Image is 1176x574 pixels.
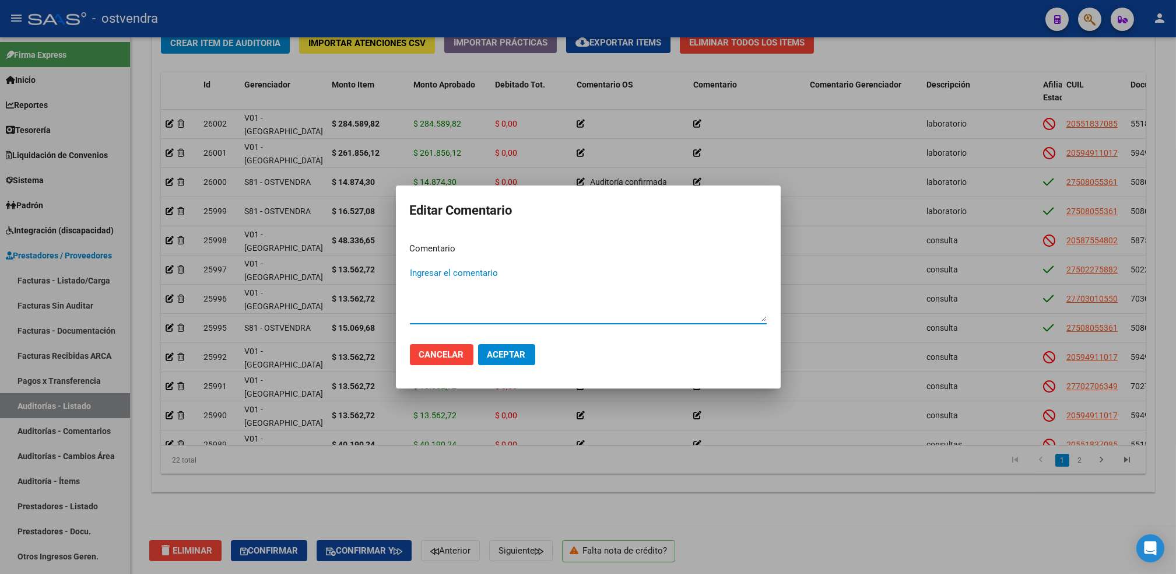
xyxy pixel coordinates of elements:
button: Aceptar [478,344,535,365]
p: Comentario [410,242,767,256]
span: Aceptar [487,349,526,360]
h2: Editar Comentario [410,199,767,222]
span: Cancelar [419,349,464,360]
div: Open Intercom Messenger [1136,534,1164,562]
button: Cancelar [410,344,473,365]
